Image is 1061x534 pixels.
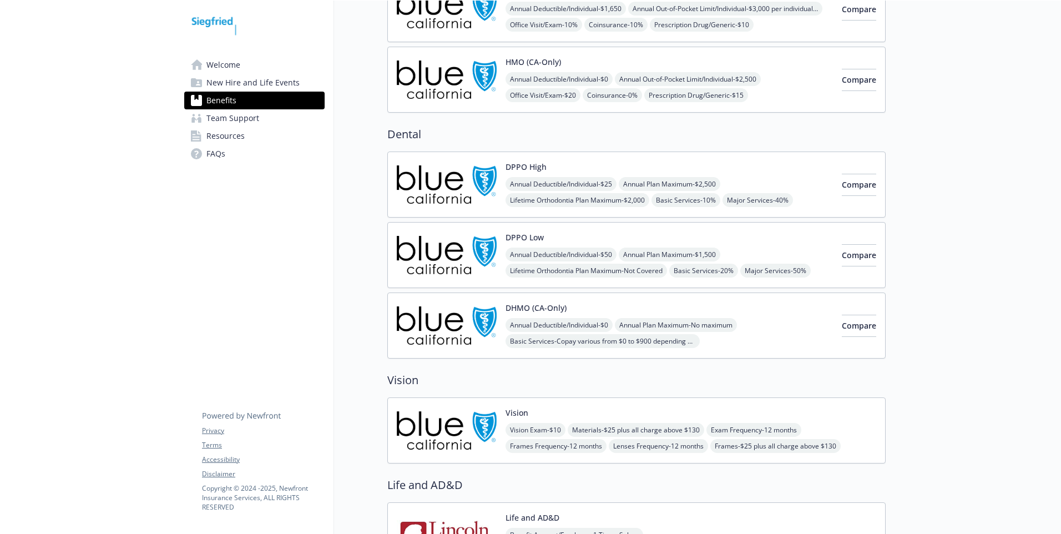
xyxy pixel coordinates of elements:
[202,440,324,450] a: Terms
[842,179,876,190] span: Compare
[506,248,617,261] span: Annual Deductible/Individual - $50
[506,2,626,16] span: Annual Deductible/Individual - $1,650
[506,512,559,523] button: Life and AD&D
[619,177,720,191] span: Annual Plan Maximum - $2,500
[184,127,325,145] a: Resources
[184,56,325,74] a: Welcome
[584,18,648,32] span: Coinsurance - 10%
[206,127,245,145] span: Resources
[506,193,649,207] span: Lifetime Orthodontia Plan Maximum - $2,000
[842,244,876,266] button: Compare
[206,74,300,92] span: New Hire and Life Events
[609,439,708,453] span: Lenses Frequency - 12 months
[842,69,876,91] button: Compare
[184,74,325,92] a: New Hire and Life Events
[651,193,720,207] span: Basic Services - 10%
[568,423,704,437] span: Materials - $25 plus all charge above $130
[619,248,720,261] span: Annual Plan Maximum - $1,500
[506,231,544,243] button: DPPO Low
[397,231,497,279] img: Blue Shield of California carrier logo
[202,483,324,512] p: Copyright © 2024 - 2025 , Newfront Insurance Services, ALL RIGHTS RESERVED
[615,72,761,86] span: Annual Out-of-Pocket Limit/Individual - $2,500
[387,477,886,493] h2: Life and AD&D
[710,439,841,453] span: Frames - $25 plus all charge above $130
[842,74,876,85] span: Compare
[740,264,811,278] span: Major Services - 50%
[506,439,607,453] span: Frames Frequency - 12 months
[506,161,547,173] button: DPPO High
[842,320,876,331] span: Compare
[184,92,325,109] a: Benefits
[506,18,582,32] span: Office Visit/Exam - 10%
[206,109,259,127] span: Team Support
[842,315,876,337] button: Compare
[506,56,561,68] button: HMO (CA-Only)
[842,4,876,14] span: Compare
[506,318,613,332] span: Annual Deductible/Individual - $0
[206,92,236,109] span: Benefits
[397,56,497,103] img: Blue Shield of California carrier logo
[506,264,667,278] span: Lifetime Orthodontia Plan Maximum - Not Covered
[397,161,497,208] img: Blue Shield of California carrier logo
[397,407,497,454] img: Blue Shield of California carrier logo
[615,318,737,332] span: Annual Plan Maximum - No maximum
[202,426,324,436] a: Privacy
[506,334,700,348] span: Basic Services - Copay various from $0 to $900 depending on specific services
[184,109,325,127] a: Team Support
[506,407,528,419] button: Vision
[650,18,754,32] span: Prescription Drug/Generic - $10
[397,302,497,349] img: Blue Shield of California carrier logo
[387,372,886,389] h2: Vision
[842,174,876,196] button: Compare
[628,2,822,16] span: Annual Out-of-Pocket Limit/Individual - $3,000 per individual / $3,500 per family member
[644,88,748,102] span: Prescription Drug/Generic - $15
[506,72,613,86] span: Annual Deductible/Individual - $0
[184,145,325,163] a: FAQs
[506,88,580,102] span: Office Visit/Exam - $20
[583,88,642,102] span: Coinsurance - 0%
[387,126,886,143] h2: Dental
[842,250,876,260] span: Compare
[202,455,324,465] a: Accessibility
[206,56,240,74] span: Welcome
[506,177,617,191] span: Annual Deductible/Individual - $25
[669,264,738,278] span: Basic Services - 20%
[723,193,793,207] span: Major Services - 40%
[506,423,565,437] span: Vision Exam - $10
[706,423,801,437] span: Exam Frequency - 12 months
[202,469,324,479] a: Disclaimer
[506,302,567,314] button: DHMO (CA-Only)
[206,145,225,163] span: FAQs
